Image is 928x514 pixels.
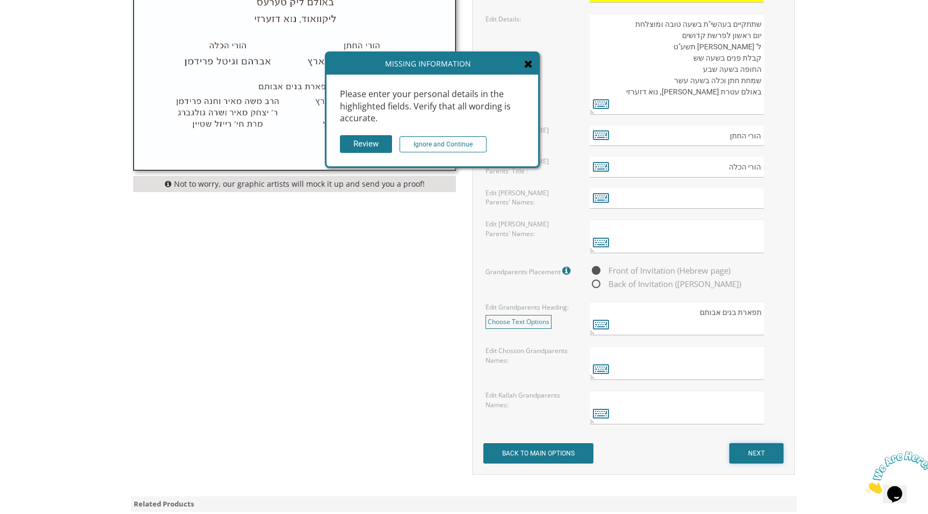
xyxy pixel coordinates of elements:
[485,315,552,328] a: Choose Text Options
[133,176,456,192] div: Not to worry, our graphic artists will mock it up and send you a proof!
[590,264,730,277] span: Front of Invitation (Hebrew page)
[485,188,574,207] label: Edit [PERSON_NAME] Parents' Names:
[485,303,569,312] label: Edit Grandparents Heading:
[590,13,764,115] textarea: שתתקיים בעהשי"ת בשעה טובה ומוצלחת יום ראשון לפרשת קדושים ל' [PERSON_NAME] תשע"ט קבלת פנים בשעה שש...
[131,496,797,512] div: Related Products
[485,346,574,364] label: Edit Chosson Grandparents Names:
[590,277,741,291] span: Back of Invitation ([PERSON_NAME])
[590,302,764,335] textarea: תפארת בנים אבותם
[861,447,928,498] iframe: chat widget
[340,88,525,125] div: Please enter your personal details in the highlighted fields. Verify that all wording is accurate.
[340,135,392,153] input: Review
[400,136,487,152] input: Ignore and Continue
[485,391,574,409] label: Edit Kallah Grandparents Names:
[729,443,784,464] input: NEXT
[485,264,573,278] label: Grandparents Placement
[483,443,593,464] input: BACK TO MAIN OPTIONS
[485,14,521,24] label: Edit Details:
[485,219,574,238] label: Edit [PERSON_NAME] Parents' Names:
[4,4,71,47] img: Chat attention grabber
[327,53,538,75] div: Missing Information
